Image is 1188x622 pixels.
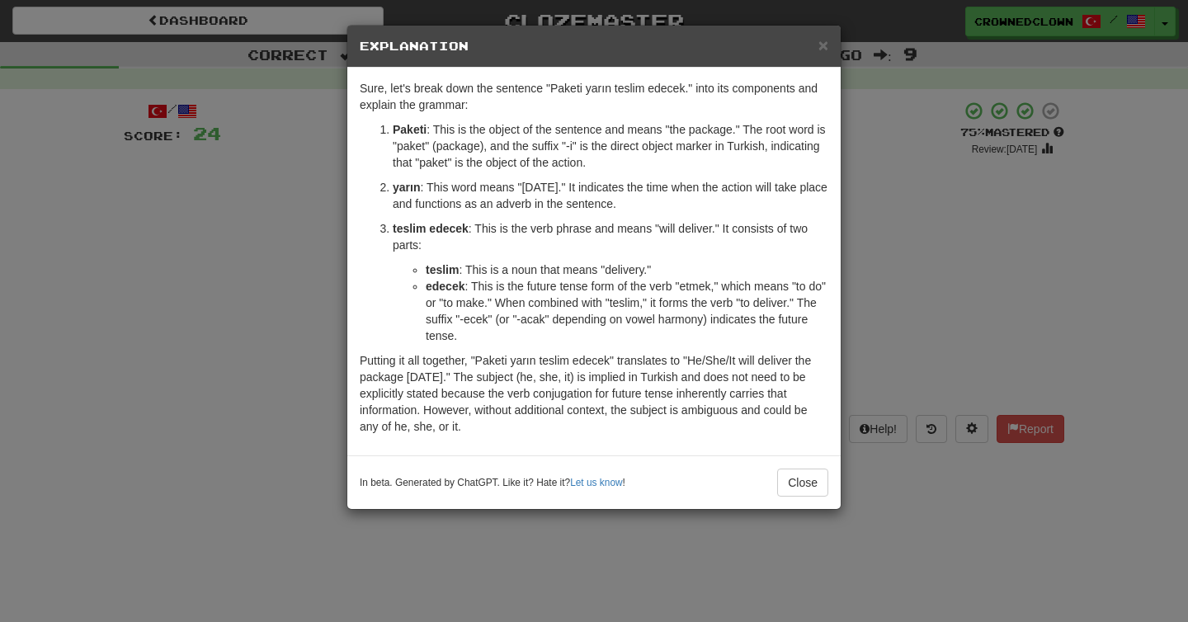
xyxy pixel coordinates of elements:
p: : This is the object of the sentence and means "the package." The root word is "paket" (package),... [393,121,828,171]
strong: Paketi [393,123,427,136]
a: Let us know [570,477,622,488]
strong: edecek [426,280,464,293]
li: : This is the future tense form of the verb "etmek," which means "to do" or "to make." When combi... [426,278,828,344]
strong: yarın [393,181,420,194]
strong: teslim edecek [393,222,469,235]
p: : This word means "[DATE]." It indicates the time when the action will take place and functions a... [393,179,828,212]
small: In beta. Generated by ChatGPT. Like it? Hate it? ! [360,476,625,490]
strong: teslim [426,263,459,276]
span: × [818,35,828,54]
h5: Explanation [360,38,828,54]
p: Putting it all together, "Paketi yarın teslim edecek" translates to "He/She/It will deliver the p... [360,352,828,435]
button: Close [818,36,828,54]
p: : This is the verb phrase and means "will deliver." It consists of two parts: [393,220,828,253]
p: Sure, let's break down the sentence "Paketi yarın teslim edecek." into its components and explain... [360,80,828,113]
button: Close [777,469,828,497]
li: : This is a noun that means "delivery." [426,262,828,278]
